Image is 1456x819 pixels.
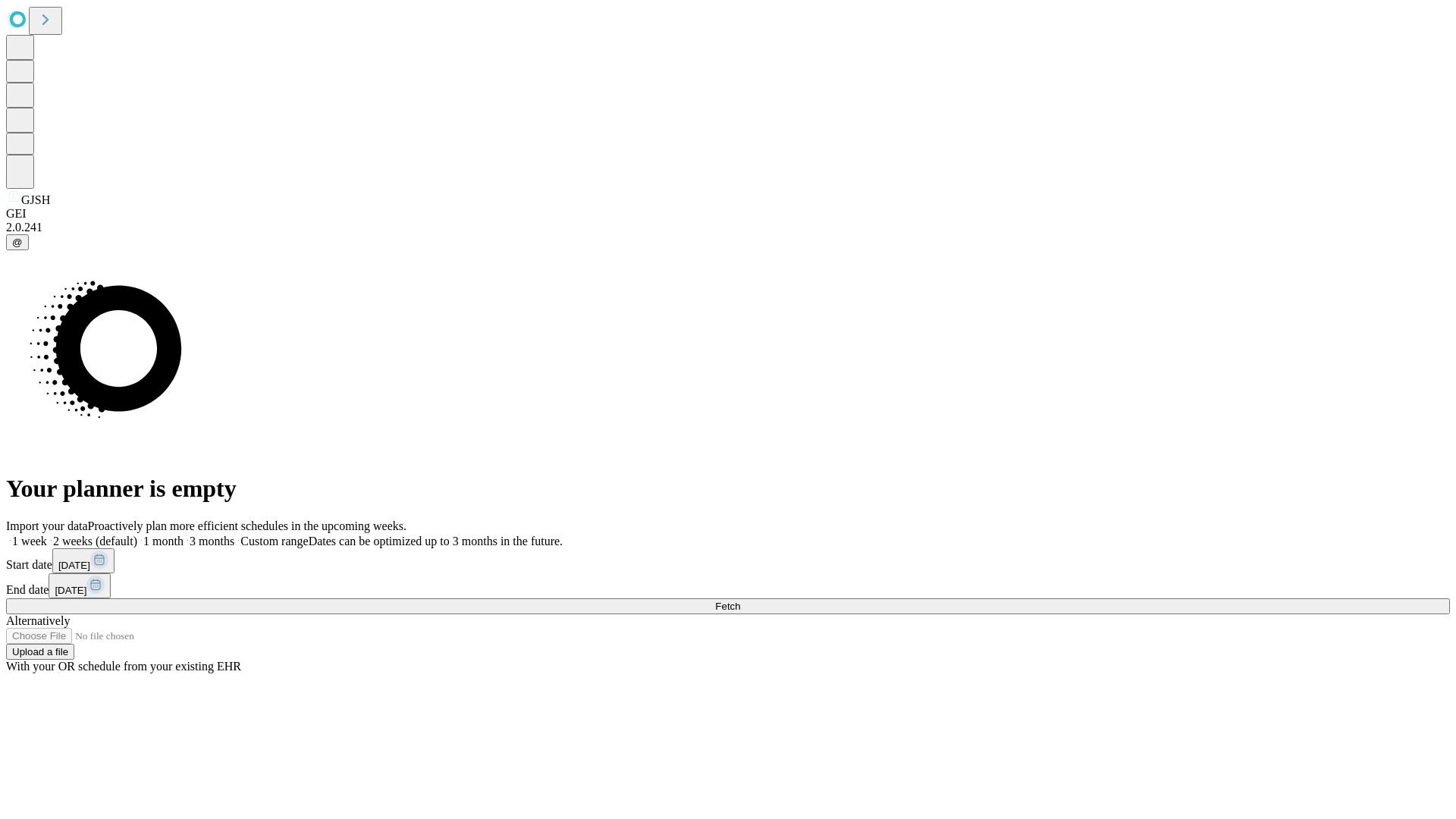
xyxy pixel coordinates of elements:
span: Dates can be optimized up to 3 months in the future. [309,535,563,548]
button: Upload a file [6,644,74,660]
div: Start date [6,548,1450,573]
span: 1 month [143,535,184,548]
span: 2 weeks (default) [53,535,137,548]
span: @ [12,237,23,248]
span: Custom range [240,535,308,548]
span: [DATE] [58,560,90,571]
span: 3 months [190,535,234,548]
button: [DATE] [52,548,115,573]
div: End date [6,573,1450,598]
button: @ [6,234,29,250]
span: GJSH [21,193,50,206]
span: 1 week [12,535,47,548]
span: With your OR schedule from your existing EHR [6,660,241,673]
div: GEI [6,207,1450,221]
button: Fetch [6,598,1450,614]
span: Proactively plan more efficient schedules in the upcoming weeks. [88,519,406,532]
span: [DATE] [55,585,86,596]
span: Fetch [715,601,740,612]
h1: Your planner is empty [6,475,1450,503]
button: [DATE] [49,573,111,598]
span: Alternatively [6,614,70,627]
span: Import your data [6,519,88,532]
div: 2.0.241 [6,221,1450,234]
